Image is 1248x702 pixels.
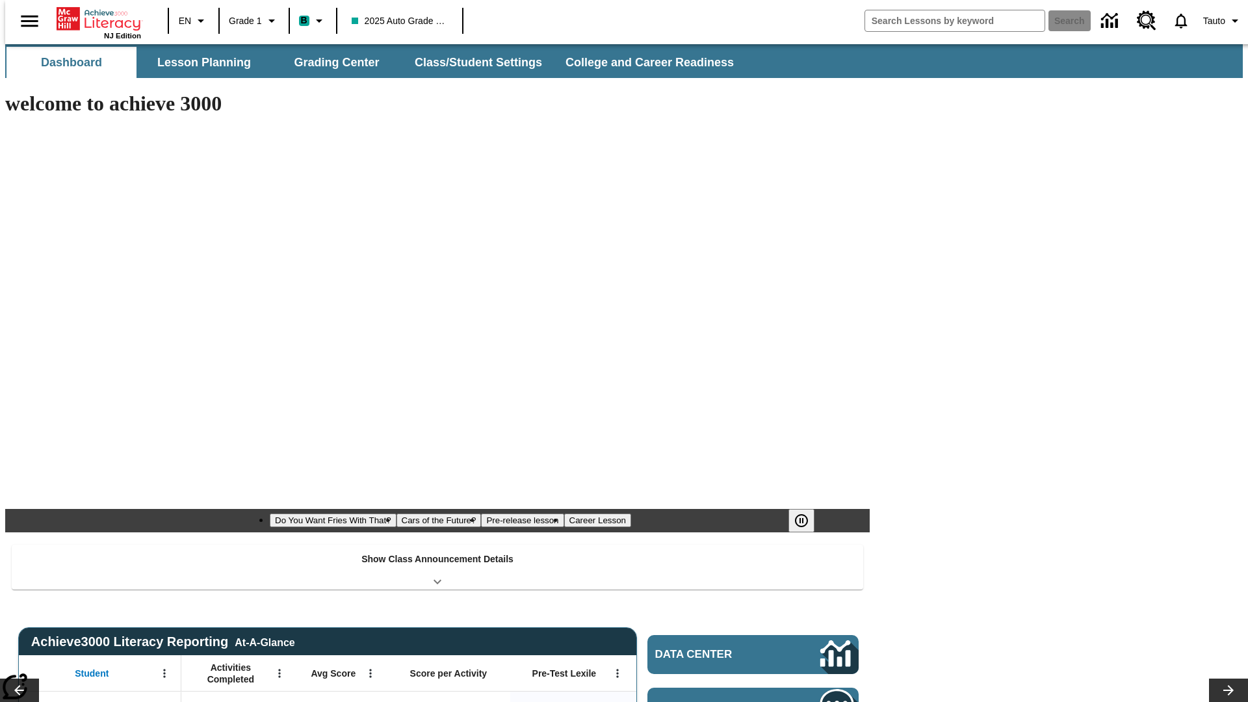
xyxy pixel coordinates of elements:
div: SubNavbar [5,44,1243,78]
button: Open Menu [155,664,174,683]
button: Slide 2 Cars of the Future? [396,513,482,527]
button: Open Menu [608,664,627,683]
button: Open Menu [270,664,289,683]
span: Achieve3000 Literacy Reporting [31,634,295,649]
p: Show Class Announcement Details [361,552,513,566]
span: B [301,12,307,29]
span: Data Center [655,648,777,661]
button: Slide 1 Do You Want Fries With That? [270,513,396,527]
button: Language: EN, Select a language [173,9,214,32]
button: Boost Class color is teal. Change class color [294,9,332,32]
h1: welcome to achieve 3000 [5,92,870,116]
div: Show Class Announcement Details [12,545,863,590]
span: 2025 Auto Grade 1 A [352,14,448,28]
a: Notifications [1164,4,1198,38]
button: Grade: Grade 1, Select a grade [224,9,285,32]
button: Grading Center [272,47,402,78]
span: Student [75,668,109,679]
input: search field [865,10,1045,31]
span: Tauto [1203,14,1225,28]
button: Slide 4 Career Lesson [564,513,631,527]
button: Pause [788,509,814,532]
span: EN [179,14,191,28]
div: SubNavbar [5,47,746,78]
button: College and Career Readiness [555,47,744,78]
span: Score per Activity [410,668,487,679]
a: Home [57,6,141,32]
span: Activities Completed [188,662,274,685]
span: Avg Score [311,668,356,679]
button: Open Menu [361,664,380,683]
div: Home [57,5,141,40]
a: Data Center [1093,3,1129,39]
button: Slide 3 Pre-release lesson [481,513,564,527]
a: Data Center [647,635,859,674]
button: Open side menu [10,2,49,40]
span: NJ Edition [104,32,141,40]
button: Class/Student Settings [404,47,552,78]
span: Pre-Test Lexile [532,668,597,679]
span: Grade 1 [229,14,262,28]
button: Lesson Planning [139,47,269,78]
button: Profile/Settings [1198,9,1248,32]
a: Resource Center, Will open in new tab [1129,3,1164,38]
button: Dashboard [6,47,136,78]
div: At-A-Glance [235,634,294,649]
div: Pause [788,509,827,532]
button: Lesson carousel, Next [1209,679,1248,702]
